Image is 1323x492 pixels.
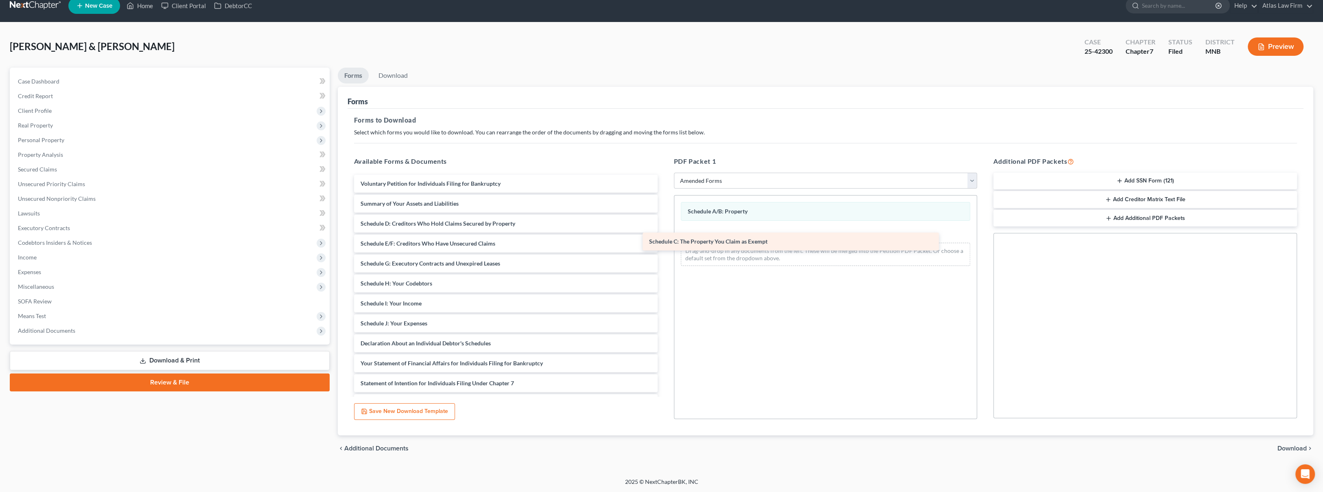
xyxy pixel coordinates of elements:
a: SOFA Review [11,294,330,309]
span: Real Property [18,122,53,129]
div: Drag-and-drop in any documents from the left. These will be merged into the Petition PDF Packet. ... [681,243,971,266]
div: Chapter [1126,47,1155,56]
span: Personal Property [18,136,64,143]
span: Summary of Your Assets and Liabilities [361,200,459,207]
span: Statement of Intention for Individuals Filing Under Chapter 7 [361,380,514,387]
i: chevron_right [1307,445,1313,452]
div: MNB [1205,47,1235,56]
a: Case Dashboard [11,74,330,89]
span: Declaration About an Individual Debtor's Schedules [361,340,491,347]
span: Credit Report [18,92,53,99]
a: chevron_left Additional Documents [338,445,409,452]
span: Lawsuits [18,210,40,217]
button: Preview [1248,37,1303,56]
div: Open Intercom Messenger [1295,464,1315,484]
span: Income [18,254,37,261]
button: Save New Download Template [354,403,455,420]
span: Unsecured Priority Claims [18,180,85,187]
a: Executory Contracts [11,221,330,235]
span: New Case [85,3,112,9]
span: Secured Claims [18,166,57,173]
span: Miscellaneous [18,283,54,290]
button: Add Creditor Matrix Text File [993,191,1297,208]
a: Lawsuits [11,206,330,221]
span: 7 [1150,47,1153,55]
span: Schedule A/B: Property [688,208,748,215]
div: Chapter [1126,37,1155,47]
span: Case Dashboard [18,78,59,85]
button: Download chevron_right [1277,445,1313,452]
span: Schedule J: Your Expenses [361,320,427,327]
span: Additional Documents [344,445,409,452]
span: Executory Contracts [18,224,70,231]
h5: Available Forms & Documents [354,156,658,166]
button: Add Additional PDF Packets [993,210,1297,227]
h5: Additional PDF Packets [993,156,1297,166]
a: Review & File [10,373,330,391]
div: Status [1168,37,1192,47]
span: Unsecured Nonpriority Claims [18,195,96,202]
i: chevron_left [338,445,344,452]
h5: PDF Packet 1 [674,156,977,166]
span: Your Statement of Financial Affairs for Individuals Filing for Bankruptcy [361,360,543,367]
span: Client Profile [18,107,52,114]
h5: Forms to Download [354,115,1297,125]
span: Codebtors Insiders & Notices [18,239,92,246]
span: Schedule C: The Property You Claim as Exempt [649,238,768,245]
span: Property Analysis [18,151,63,158]
div: District [1205,37,1235,47]
button: Add SSN Form (121) [993,173,1297,190]
span: Schedule E/F: Creditors Who Have Unsecured Claims [361,240,495,247]
a: Download [372,68,414,83]
span: Schedule I: Your Income [361,300,422,307]
span: Expenses [18,268,41,275]
span: Schedule H: Your Codebtors [361,280,432,287]
a: Secured Claims [11,162,330,177]
p: Select which forms you would like to download. You can rearrange the order of the documents by dr... [354,128,1297,136]
div: 25-42300 [1085,47,1113,56]
div: Forms [348,97,368,106]
a: Property Analysis [11,147,330,162]
span: Means Test [18,312,46,319]
span: Additional Documents [18,327,75,334]
span: Schedule G: Executory Contracts and Unexpired Leases [361,260,500,267]
span: SOFA Review [18,298,52,305]
a: Download & Print [10,351,330,370]
a: Credit Report [11,89,330,103]
span: Voluntary Petition for Individuals Filing for Bankruptcy [361,180,501,187]
span: Download [1277,445,1307,452]
div: Case [1085,37,1113,47]
a: Forms [338,68,369,83]
span: Schedule D: Creditors Who Hold Claims Secured by Property [361,220,515,227]
a: Unsecured Priority Claims [11,177,330,191]
div: Filed [1168,47,1192,56]
a: Unsecured Nonpriority Claims [11,191,330,206]
span: [PERSON_NAME] & [PERSON_NAME] [10,40,175,52]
